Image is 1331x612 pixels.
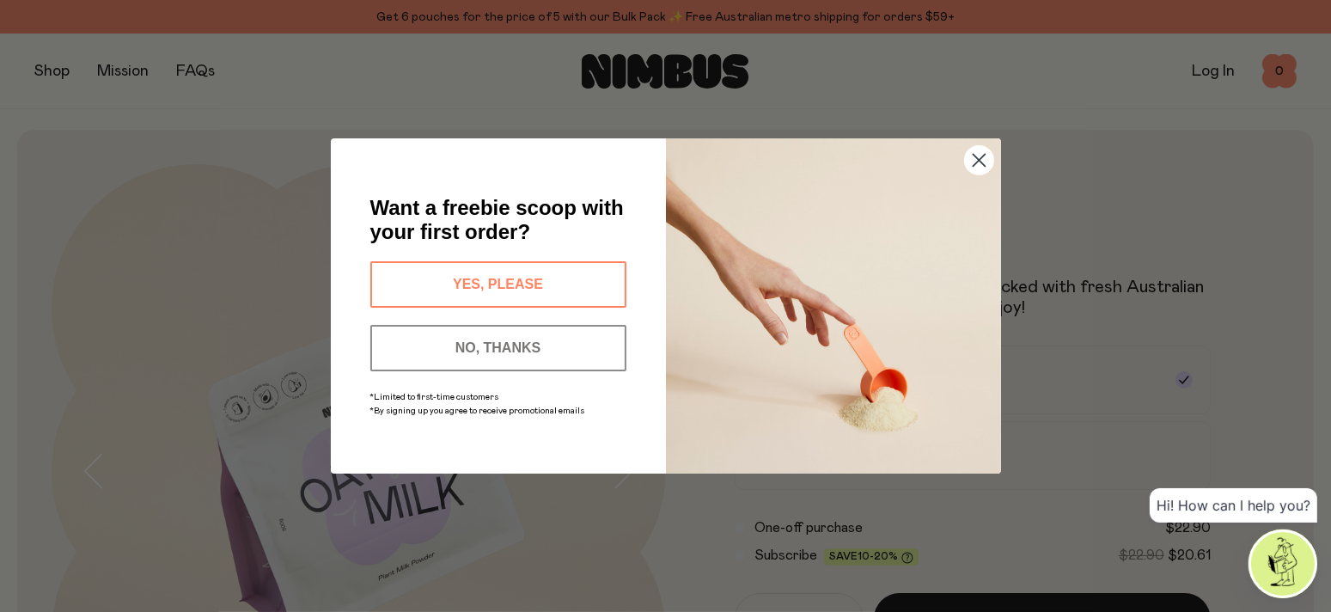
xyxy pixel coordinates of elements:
img: agent [1251,532,1315,596]
button: Close dialog [964,145,994,175]
img: c0d45117-8e62-4a02-9742-374a5db49d45.jpeg [666,138,1001,474]
button: NO, THANKS [370,325,626,371]
span: Want a freebie scoop with your first order? [370,196,624,243]
button: YES, PLEASE [370,261,626,308]
span: *By signing up you agree to receive promotional emails [370,407,585,415]
div: Hi! How can I help you? [1150,488,1317,523]
span: *Limited to first-time customers [370,393,499,401]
